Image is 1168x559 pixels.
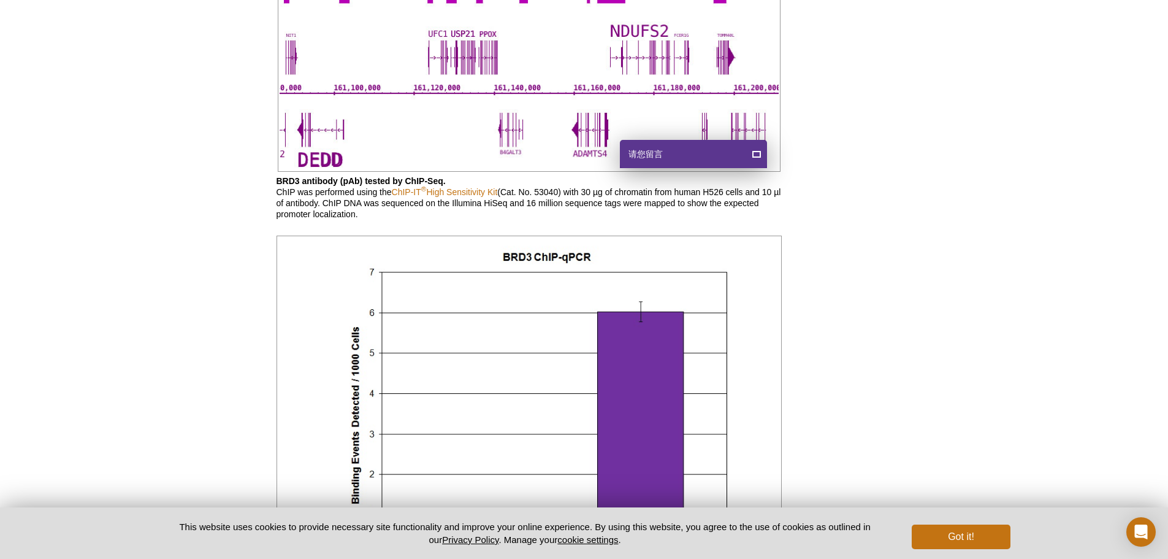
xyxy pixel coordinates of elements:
sup: ® [421,185,427,193]
p: ChIP was performed using the (Cat. No. 53040) with 30 µg of chromatin from human H526 cells and 1... [277,175,782,220]
span: 请您留言 [627,140,663,168]
a: ChIP-IT®High Sensitivity Kit [392,187,498,197]
button: cookie settings [557,534,618,545]
p: This website uses cookies to provide necessary site functionality and improve your online experie... [158,520,892,546]
div: Open Intercom Messenger [1126,517,1156,547]
a: Privacy Policy [442,534,498,545]
b: BRD3 antibody (pAb) tested by ChIP-Seq. [277,176,446,186]
button: Got it! [912,525,1010,549]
